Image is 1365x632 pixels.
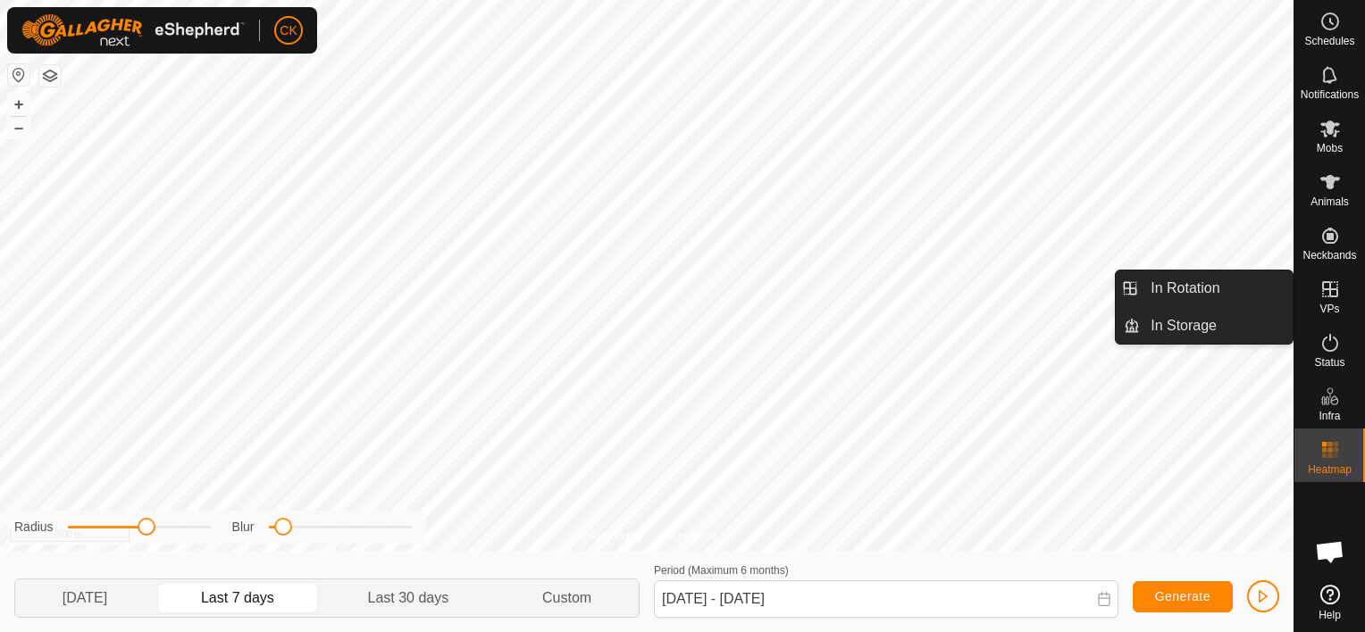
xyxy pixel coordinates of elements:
[1304,36,1354,46] span: Schedules
[1151,278,1219,299] span: In Rotation
[1140,308,1293,344] a: In Storage
[542,587,591,609] span: Custom
[1155,589,1210,603] span: Generate
[201,587,274,609] span: Last 7 days
[1303,525,1357,578] div: Open chat
[1116,270,1293,306] li: In Rotation
[1140,270,1293,306] a: In Rotation
[368,587,449,609] span: Last 30 days
[665,528,717,545] a: Contact Us
[576,528,643,545] a: Privacy Policy
[654,564,789,577] label: Period (Maximum 6 months)
[1133,581,1233,612] button: Generate
[1311,196,1349,207] span: Animals
[232,518,255,536] label: Blur
[1308,464,1352,475] span: Heatmap
[1319,304,1339,314] span: VPs
[8,94,29,115] button: +
[1116,308,1293,344] li: In Storage
[1301,89,1359,100] span: Notifications
[21,14,245,46] img: Gallagher Logo
[1319,411,1340,421] span: Infra
[14,518,54,536] label: Radius
[1317,143,1343,154] span: Mobs
[1151,315,1217,337] span: In Storage
[1319,610,1341,620] span: Help
[63,587,107,609] span: [DATE]
[1294,578,1365,628] a: Help
[39,65,61,87] button: Map Layers
[8,117,29,138] button: –
[8,64,29,86] button: Reset Map
[1302,250,1356,261] span: Neckbands
[280,21,297,40] span: CK
[1314,357,1344,368] span: Status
